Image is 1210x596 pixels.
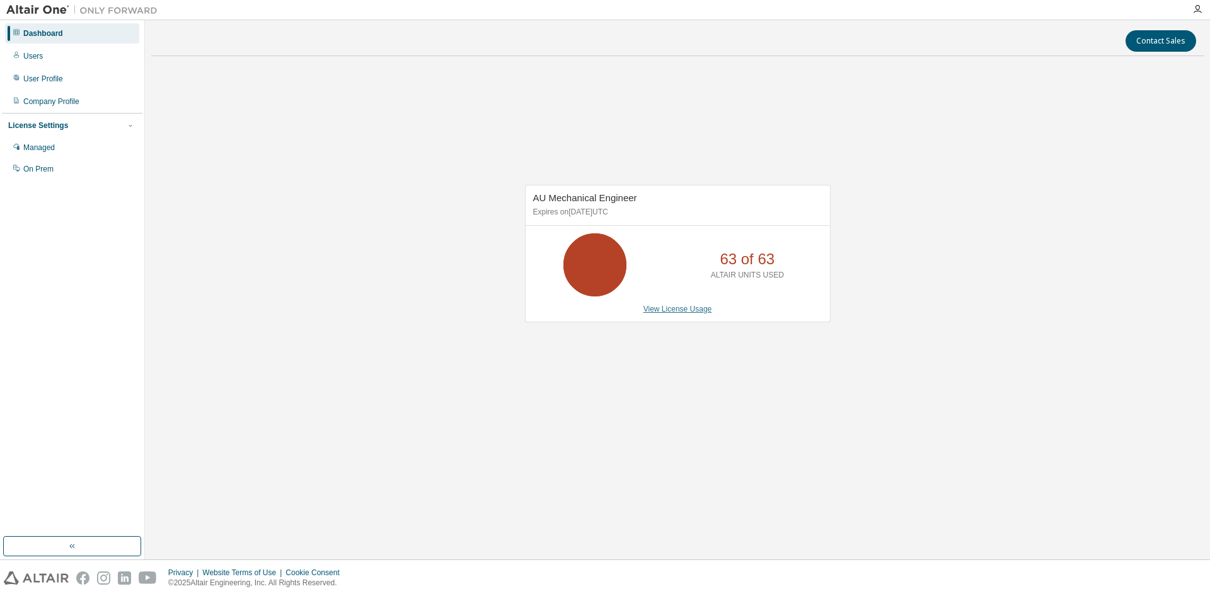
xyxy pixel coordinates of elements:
div: License Settings [8,120,68,131]
button: Contact Sales [1126,30,1196,52]
span: AU Mechanical Engineer [533,192,637,203]
p: ALTAIR UNITS USED [711,270,784,281]
div: Company Profile [23,96,79,107]
p: 63 of 63 [720,248,775,270]
img: altair_logo.svg [4,571,69,585]
div: User Profile [23,74,63,84]
div: Dashboard [23,28,63,38]
img: facebook.svg [76,571,89,585]
div: On Prem [23,164,54,174]
img: Altair One [6,4,164,16]
div: Cookie Consent [285,568,347,578]
p: © 2025 Altair Engineering, Inc. All Rights Reserved. [168,578,347,588]
div: Managed [23,143,55,153]
img: youtube.svg [139,571,157,585]
div: Website Terms of Use [202,568,285,578]
div: Users [23,51,43,61]
img: linkedin.svg [118,571,131,585]
img: instagram.svg [97,571,110,585]
div: Privacy [168,568,202,578]
a: View License Usage [643,305,712,313]
p: Expires on [DATE] UTC [533,207,819,218]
